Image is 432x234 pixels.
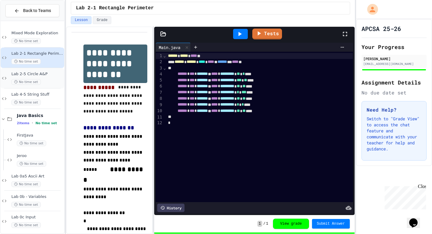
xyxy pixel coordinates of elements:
button: Lesson [71,16,91,24]
div: 7 [156,90,163,96]
span: • [32,121,33,125]
h2: Assignment Details [361,78,427,87]
span: No time set [17,161,46,167]
p: Switch to "Grade View" to access the chat feature and communicate with your teacher for help and ... [367,116,421,152]
span: No time set [11,202,41,208]
div: 4 [156,71,163,77]
span: No time set [11,222,41,228]
span: FirstJava [17,133,63,138]
span: Fold line [163,66,166,70]
div: 5 [156,77,163,83]
div: 10 [156,108,163,114]
span: No time set [11,59,41,64]
span: No time set [11,181,41,187]
div: [EMAIL_ADDRESS][DOMAIN_NAME] [363,62,425,66]
span: Java Basics [17,113,63,118]
span: 2 items [17,121,29,125]
span: Submit Answer [317,221,345,226]
div: 3 [156,65,163,71]
div: 9 [156,102,163,108]
h2: Your Progress [361,43,427,51]
div: Main.java [156,43,191,52]
div: History [157,204,184,212]
span: Fold line [163,53,166,58]
span: No time set [35,121,57,125]
span: Lab 0b - Variables [11,194,63,199]
h1: APCSA 25-26 [361,24,401,33]
div: [PERSON_NAME] [363,56,425,61]
iframe: chat widget [407,210,426,228]
div: My Account [361,2,379,16]
span: 1 [266,221,268,226]
button: View grade [273,219,309,229]
button: Submit Answer [312,219,350,229]
span: Lab 2-1 Rectangle Perimeter [11,51,63,56]
div: 1 [156,53,163,59]
span: Back to Teams [23,8,51,14]
div: 8 [156,96,163,102]
span: Lab 2-5 Circle A&P [11,72,63,77]
span: Lab 0a5 Ascii Art [11,174,63,179]
span: Lab 0c Input [11,215,63,220]
span: No time set [17,140,46,146]
span: No time set [11,79,41,85]
span: Mixed Mode Exploration [11,31,63,36]
span: Lab 4-5 String Stuff [11,92,63,97]
div: No due date set [361,89,427,96]
span: / [263,221,265,226]
span: No time set [11,38,41,44]
span: No time set [11,100,41,105]
button: Back to Teams [5,4,59,17]
a: Tests [252,29,282,39]
button: Grade [93,16,111,24]
span: Jeroo [17,153,63,159]
div: 12 [156,120,163,126]
div: 6 [156,83,163,89]
iframe: chat widget [382,184,426,209]
div: 11 [156,114,163,120]
h3: Need Help? [367,106,421,113]
div: Main.java [156,44,183,51]
span: 1 [257,221,262,227]
div: 2 [156,59,163,65]
div: Chat with us now!Close [2,2,41,38]
span: Lab 2-1 Rectangle Perimeter [76,5,154,12]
